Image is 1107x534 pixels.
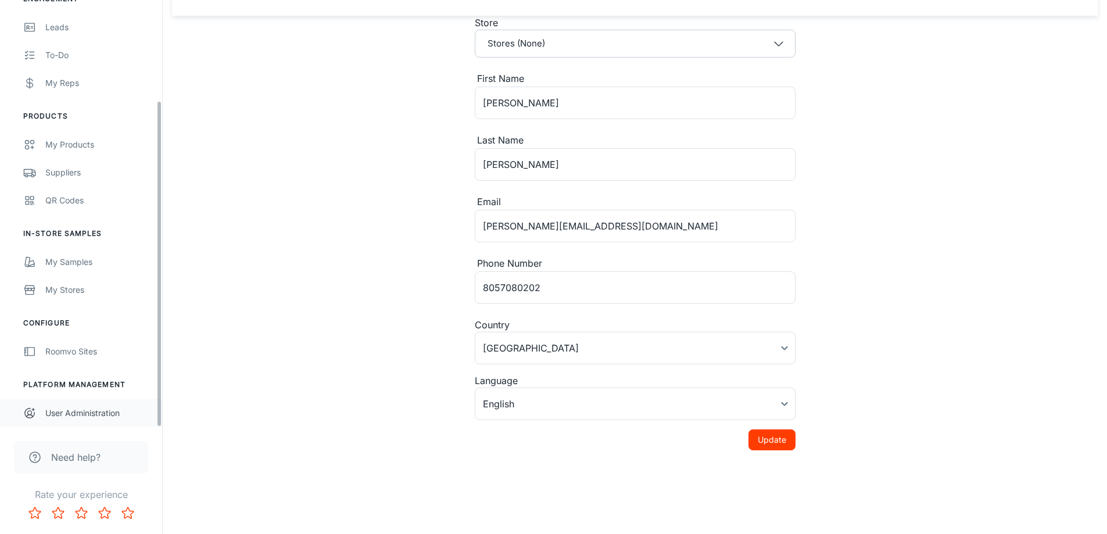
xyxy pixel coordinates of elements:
div: Leads [45,21,151,34]
button: Rate 3 star [70,501,93,525]
button: Update [748,429,796,450]
div: Suppliers [45,166,151,179]
div: Language [475,374,796,388]
div: QR Codes [45,194,151,207]
div: Roomvo Sites [45,345,151,358]
div: My Products [45,138,151,151]
button: Rate 4 star [93,501,116,525]
span: Need help? [51,450,101,464]
button: Rate 1 star [23,501,46,525]
div: [GEOGRAPHIC_DATA] [475,332,796,364]
div: My Reps [45,77,151,89]
div: Country [475,318,796,332]
button: Stores (None) [475,30,796,58]
div: Phone Number [475,256,796,271]
div: User Administration [45,407,151,420]
div: To-do [45,49,151,62]
button: Rate 2 star [46,501,70,525]
div: My Samples [45,256,151,268]
button: Rate 5 star [116,501,139,525]
p: Rate your experience [9,488,153,501]
div: My Stores [45,284,151,296]
div: Last Name [475,133,796,148]
div: First Name [475,71,796,87]
div: Store [475,16,796,30]
div: Email [475,195,796,210]
div: English [475,388,796,420]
